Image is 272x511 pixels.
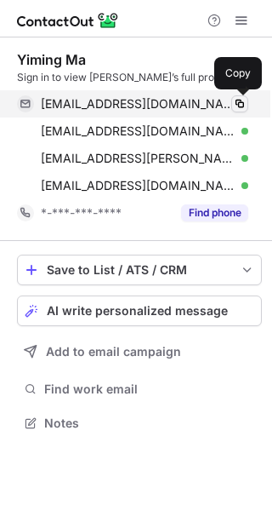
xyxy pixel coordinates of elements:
[17,51,86,68] div: Yiming Ma
[17,10,119,31] img: ContactOut v5.3.10
[17,411,262,435] button: Notes
[41,151,235,166] span: [EMAIL_ADDRESS][PERSON_NAME][DOMAIN_NAME]
[17,377,262,401] button: Find work email
[46,345,181,359] span: Add to email campaign
[17,296,262,326] button: AI write personalized message
[47,263,232,277] div: Save to List / ATS / CRM
[47,304,228,318] span: AI write personalized message
[17,255,262,285] button: save-profile-one-click
[41,123,235,139] span: [EMAIL_ADDRESS][DOMAIN_NAME]
[17,70,262,85] div: Sign in to view [PERSON_NAME]’s full profile
[17,336,262,367] button: Add to email campaign
[44,416,255,431] span: Notes
[181,204,248,221] button: Reveal Button
[41,96,235,112] span: [EMAIL_ADDRESS][DOMAIN_NAME]
[44,382,255,397] span: Find work email
[41,178,235,193] span: [EMAIL_ADDRESS][DOMAIN_NAME]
